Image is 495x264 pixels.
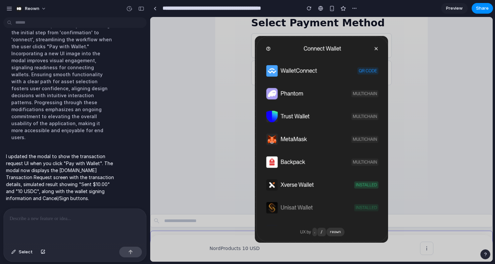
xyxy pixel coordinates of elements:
span: Reown [25,5,39,12]
a: Preview [441,3,468,14]
span: Preview [446,5,463,12]
p: I updated the modal to show the transaction request UI when you click "Pay with Wallet". The moda... [6,153,117,202]
button: Share [472,3,493,14]
span: Select [19,249,33,255]
div: Updating the WalletConnectModal to enhance user experience by transitioning the initial step from... [6,11,117,145]
button: Select [8,247,36,257]
img: Connect Wallet [105,19,238,226]
span: Share [476,5,489,12]
button: Reown [13,3,50,14]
